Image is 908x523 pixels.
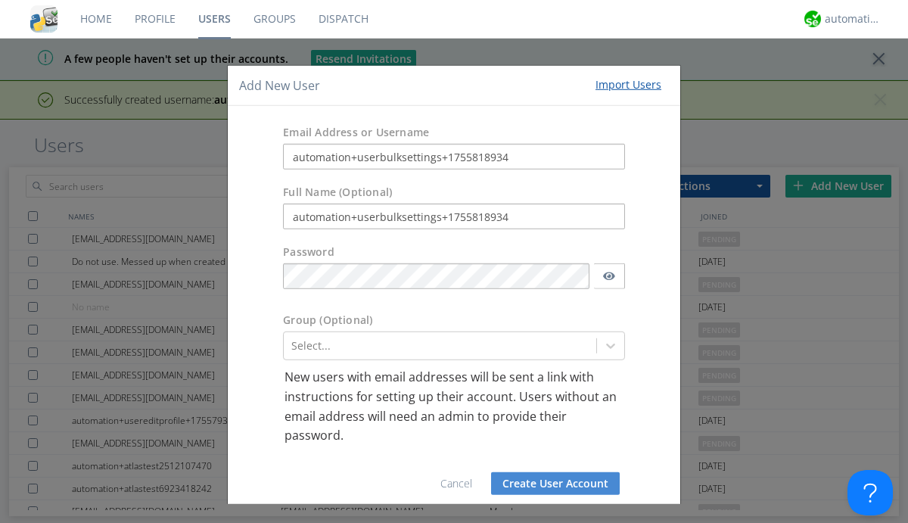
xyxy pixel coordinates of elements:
label: Group (Optional) [283,313,372,328]
p: New users with email addresses will be sent a link with instructions for setting up their account... [285,368,623,445]
button: Create User Account [491,472,620,495]
input: e.g. email@address.com, Housekeeping1 [283,144,625,170]
div: automation+atlas [825,11,882,26]
label: Password [283,244,334,260]
img: cddb5a64eb264b2086981ab96f4c1ba7 [30,5,58,33]
label: Email Address or Username [283,125,429,140]
input: Julie Appleseed [283,204,625,229]
a: Cancel [440,476,472,490]
h4: Add New User [239,76,320,94]
img: d2d01cd9b4174d08988066c6d424eccd [804,11,821,27]
label: Full Name (Optional) [283,185,392,200]
div: Import Users [595,76,661,92]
